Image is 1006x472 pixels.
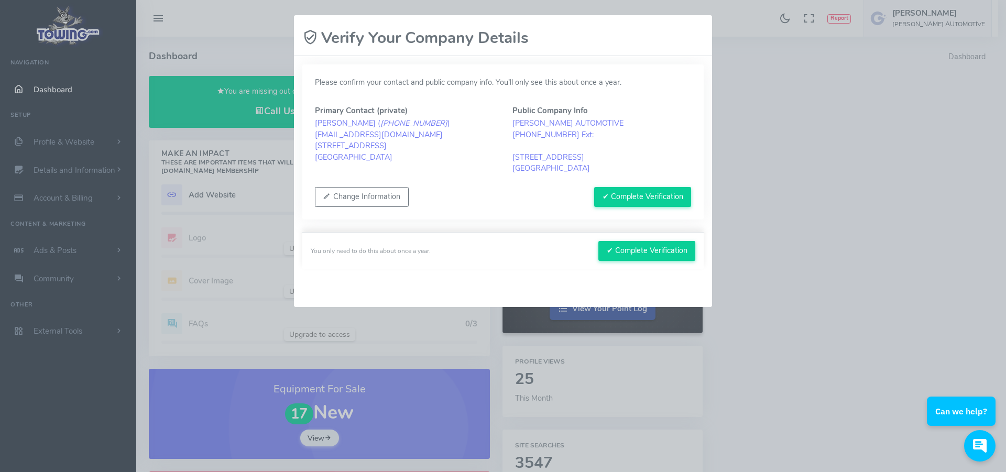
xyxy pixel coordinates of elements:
iframe: Conversations [920,368,1006,472]
button: Change Information [315,187,409,207]
blockquote: [PERSON_NAME] ( ) [EMAIL_ADDRESS][DOMAIN_NAME] [STREET_ADDRESS] [GEOGRAPHIC_DATA] [315,118,494,163]
p: Please confirm your contact and public company info. You’ll only see this about once a year. [315,77,691,89]
button: ✔ Complete Verification [598,241,695,261]
div: You only need to do this about once a year. [311,246,431,256]
h5: Public Company Info [512,106,691,115]
button: ✔ Complete Verification [594,187,691,207]
em: [PHONE_NUMBER] [380,118,447,128]
h5: Primary Contact (private) [315,106,494,115]
h2: Verify Your Company Details [302,29,529,47]
blockquote: [PERSON_NAME] AUTOMOTIVE [PHONE_NUMBER] Ext: [STREET_ADDRESS] [GEOGRAPHIC_DATA] [512,118,691,174]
